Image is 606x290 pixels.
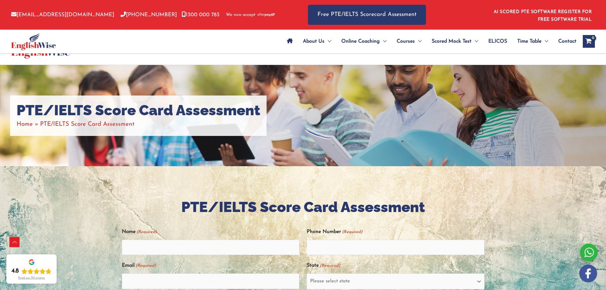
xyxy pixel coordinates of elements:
a: Free PTE/IELTS Scorecard Assessment [308,5,426,25]
span: Menu Toggle [380,30,387,53]
span: Menu Toggle [415,30,421,53]
span: Time Table [517,30,541,53]
h2: PTE/IELTS Score Card Assessment [122,198,484,217]
img: cropped-ew-logo [11,33,56,50]
label: Name [122,227,157,237]
aside: Header Widget 1 [490,4,595,25]
span: (Required) [135,260,156,271]
nav: Site Navigation: Main Menu [282,30,576,53]
label: State [307,260,340,271]
span: ELICOS [488,30,507,53]
a: View Shopping Cart, empty [583,35,595,48]
a: About UsMenu Toggle [298,30,336,53]
span: (Required) [136,227,157,237]
a: AI SCORED PTE SOFTWARE REGISTER FOR FREE SOFTWARE TRIAL [494,10,592,22]
a: Online CoachingMenu Toggle [336,30,392,53]
a: Time TableMenu Toggle [512,30,553,53]
a: Scored Mock TestMenu Toggle [427,30,483,53]
span: Menu Toggle [324,30,331,53]
div: 4.8 [11,267,19,275]
a: Home [17,121,33,127]
nav: Breadcrumbs [17,119,260,130]
span: Menu Toggle [541,30,548,53]
label: Email [122,260,156,271]
span: Online Coaching [341,30,380,53]
span: (Required) [342,227,363,237]
div: Read our 718 reviews [18,276,45,280]
span: Scored Mock Test [432,30,471,53]
span: About Us [303,30,324,53]
a: [EMAIL_ADDRESS][DOMAIN_NAME] [11,12,114,18]
span: Courses [397,30,415,53]
span: We now accept [226,12,255,18]
h1: PTE/IELTS Score Card Assessment [17,102,260,119]
span: Contact [558,30,576,53]
img: Afterpay-Logo [257,13,275,17]
div: Rating: 4.8 out of 5 [11,267,52,275]
a: [PHONE_NUMBER] [121,12,177,18]
span: PTE/IELTS Score Card Assessment [40,121,135,127]
span: Menu Toggle [471,30,478,53]
span: (Required) [319,260,340,271]
img: white-facebook.png [579,265,597,282]
a: CoursesMenu Toggle [392,30,427,53]
label: Phone Number [307,227,362,237]
a: 1300 000 783 [182,12,219,18]
a: ELICOS [483,30,512,53]
a: Contact [553,30,576,53]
